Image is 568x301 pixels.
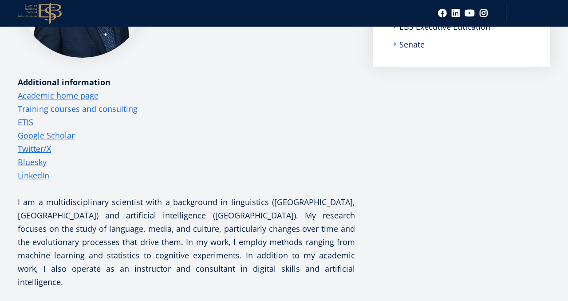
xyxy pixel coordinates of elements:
[18,102,138,115] a: Training courses and consulting
[479,9,488,18] a: Instagram
[438,9,447,18] a: Facebook
[465,9,475,18] a: Youtube
[18,142,51,155] a: Twitter/X
[18,169,49,182] a: LinkedIn
[451,9,460,18] a: Linkedin
[399,22,490,31] a: EBS Executive Education
[18,89,99,102] a: Academic home page
[399,40,425,49] a: Senate
[18,129,75,142] a: Google Scholar
[18,195,355,289] p: I am a multidisciplinary scientist with a background in linguistics ([GEOGRAPHIC_DATA], [GEOGRAPH...
[18,115,33,129] a: ETIS
[18,155,47,169] a: Bluesky
[18,75,355,89] div: Additional information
